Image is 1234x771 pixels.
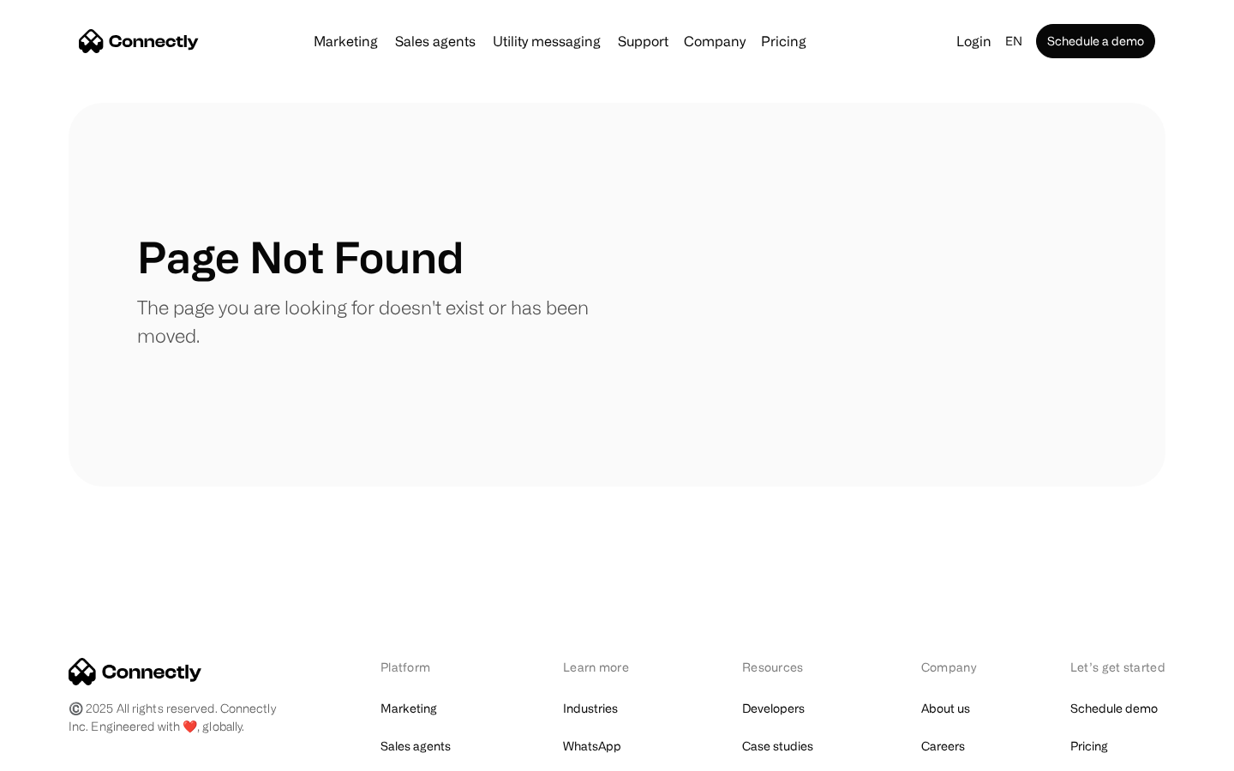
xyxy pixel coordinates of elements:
[137,293,617,350] p: The page you are looking for doesn't exist or has been moved.
[998,29,1033,53] div: en
[380,658,474,676] div: Platform
[1070,658,1165,676] div: Let’s get started
[563,696,618,720] a: Industries
[921,696,970,720] a: About us
[742,696,805,720] a: Developers
[921,658,981,676] div: Company
[1036,24,1155,58] a: Schedule a demo
[754,34,813,48] a: Pricing
[79,28,199,54] a: home
[380,696,437,720] a: Marketing
[563,658,653,676] div: Learn more
[611,34,675,48] a: Support
[137,231,464,283] h1: Page Not Found
[380,734,451,758] a: Sales agents
[679,29,751,53] div: Company
[34,741,103,765] ul: Language list
[1005,29,1022,53] div: en
[563,734,621,758] a: WhatsApp
[684,29,746,53] div: Company
[949,29,998,53] a: Login
[742,658,832,676] div: Resources
[742,734,813,758] a: Case studies
[17,739,103,765] aside: Language selected: English
[388,34,482,48] a: Sales agents
[307,34,385,48] a: Marketing
[1070,696,1158,720] a: Schedule demo
[486,34,608,48] a: Utility messaging
[1070,734,1108,758] a: Pricing
[921,734,965,758] a: Careers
